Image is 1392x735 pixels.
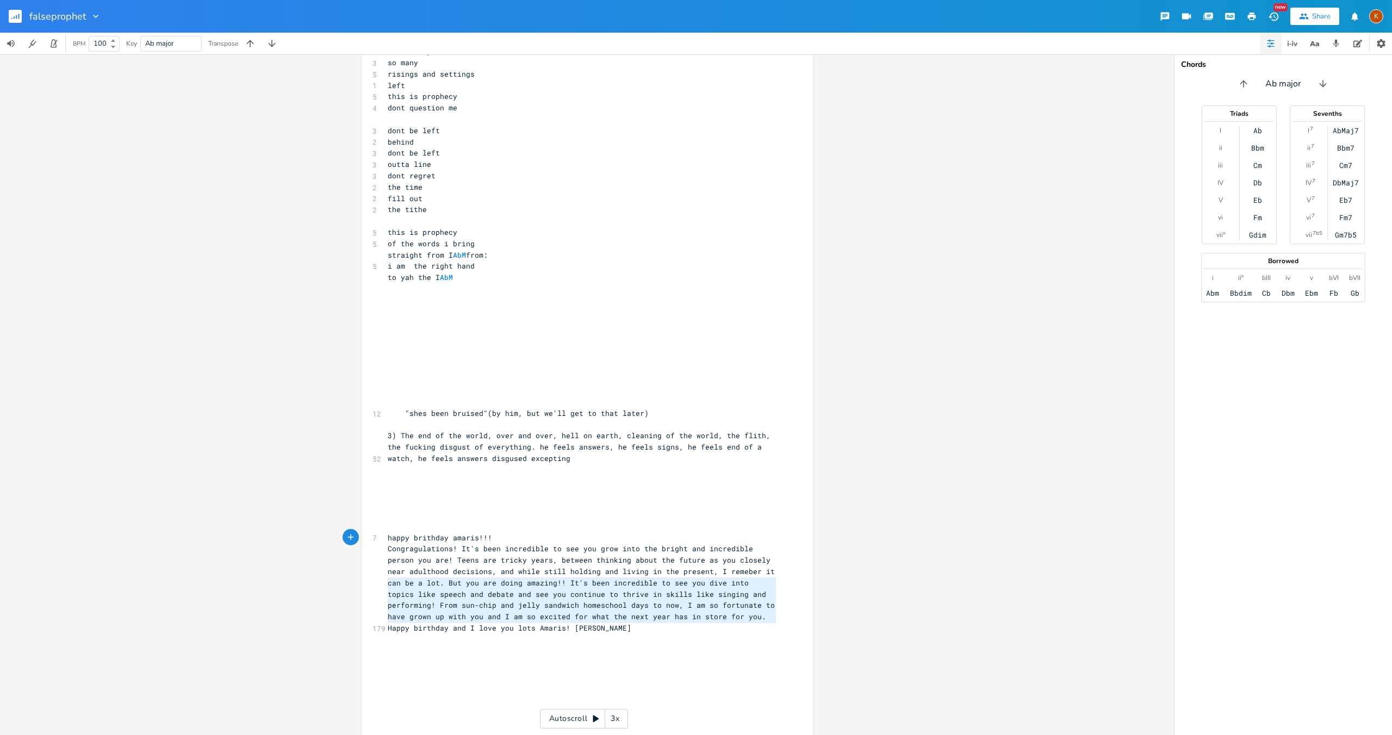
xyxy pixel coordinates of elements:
[388,159,431,169] span: outta line
[29,11,86,21] span: falseprophet
[1230,289,1252,297] div: Bbdim
[1312,11,1331,21] div: Share
[1253,213,1262,222] div: Fm
[388,148,440,158] span: dont be left
[1333,126,1359,135] div: AbMaj7
[208,40,238,47] div: Transpose
[1307,144,1310,152] div: ii
[1339,213,1352,222] div: Fm7
[1339,196,1352,204] div: Eb7
[1218,213,1223,222] div: vi
[1329,273,1339,282] div: bVI
[1263,7,1284,26] button: New
[1351,289,1359,297] div: Gb
[1349,273,1360,282] div: bVII
[1339,161,1352,170] div: Cm7
[388,126,440,135] span: dont be left
[388,227,457,237] span: this is prophecy
[1310,124,1313,133] sup: 7
[1306,178,1312,187] div: IV
[1369,9,1383,23] div: Kat
[1219,144,1222,152] div: ii
[1312,211,1315,220] sup: 7
[1290,8,1339,25] button: Share
[388,239,475,248] span: of the words i bring
[388,137,414,147] span: behind
[1262,273,1271,282] div: bIII
[1312,159,1315,168] sup: 7
[1181,61,1385,68] div: Chords
[1306,161,1311,170] div: iii
[388,58,418,67] span: so many
[388,194,422,203] span: fill out
[388,182,422,192] span: the time
[1273,3,1288,11] div: New
[540,709,628,728] div: Autoscroll
[388,91,457,101] span: this is prophecy
[1262,289,1271,297] div: Cb
[440,272,453,282] span: AbM
[388,171,436,180] span: dont regret
[1333,178,1359,187] div: DbMaj7
[1218,161,1223,170] div: iii
[1251,144,1264,152] div: Bbm
[1212,273,1214,282] div: i
[1217,178,1223,187] div: IV
[1253,178,1262,187] div: Db
[73,41,85,47] div: BPM
[1282,289,1295,297] div: Dbm
[1285,273,1290,282] div: iv
[388,408,649,418] span: "shes been bruised"(by him, but we'll get to that later)
[1206,289,1219,297] div: Abm
[605,709,625,728] div: 3x
[388,204,427,214] span: the tithe
[1265,78,1301,90] span: Ab major
[1253,126,1262,135] div: Ab
[1202,258,1365,264] div: Borrowed
[388,80,405,90] span: left
[1306,213,1311,222] div: vi
[388,103,457,113] span: dont question me
[1310,273,1313,282] div: v
[1312,177,1315,185] sup: 7
[1337,144,1354,152] div: Bbm7
[1219,196,1223,204] div: V
[388,261,475,271] span: i am the right hand
[145,39,174,48] span: Ab major
[388,69,475,79] span: risings and settings
[1306,231,1312,239] div: vii
[1335,231,1357,239] div: Gm7b5
[388,272,453,282] span: to yah the I
[1290,110,1364,117] div: Sevenths
[1305,289,1318,297] div: Ebm
[1369,4,1383,29] button: K
[126,40,137,47] div: Key
[1202,110,1276,117] div: Triads
[1312,194,1315,203] sup: 7
[1329,289,1338,297] div: Fb
[453,250,466,260] span: AbM
[1307,196,1311,204] div: V
[388,533,492,543] span: happy brithday amaris!!!
[388,431,775,463] span: 3) The end of the world, over and over, hell on earth, cleaning of the world, the flith, the fuck...
[1253,161,1262,170] div: Cm
[1308,126,1309,135] div: I
[388,250,488,260] span: straight from I from:
[1216,231,1225,239] div: vii°
[1311,142,1314,151] sup: 7
[1313,229,1322,238] sup: 7b5
[1220,126,1221,135] div: I
[1253,196,1262,204] div: Eb
[1238,273,1244,282] div: ii°
[388,544,779,633] span: Congragulations! It's been incredible to see you grow into the bright and incredible person you a...
[1249,231,1266,239] div: Gdim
